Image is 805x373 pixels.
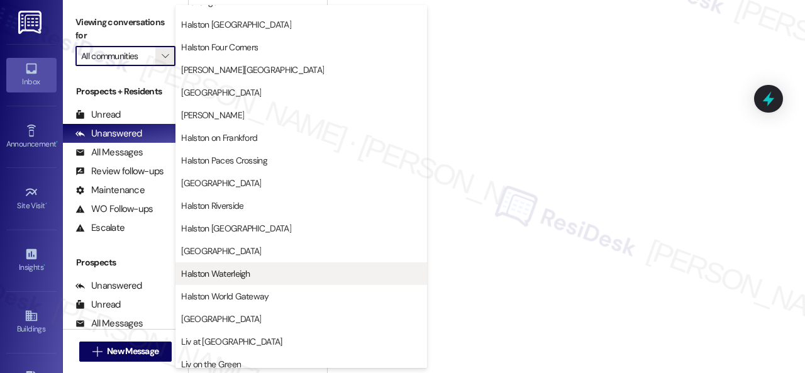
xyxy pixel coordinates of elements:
div: Unread [75,298,121,311]
span: New Message [107,345,158,358]
label: Viewing conversations for [75,13,175,46]
div: All Messages [75,146,143,159]
a: Insights • [6,243,57,277]
span: Halston Riverside [181,199,243,212]
span: Halston [GEOGRAPHIC_DATA] [181,222,291,235]
div: Escalate [75,221,125,235]
span: Halston Waterleigh [181,267,250,280]
a: Inbox [6,58,57,92]
span: [GEOGRAPHIC_DATA] [181,177,261,189]
span: • [45,199,47,208]
a: Site Visit • [6,182,57,216]
input: All communities [81,46,155,66]
span: • [56,138,58,147]
div: All Messages [75,317,143,330]
a: Buildings [6,305,57,339]
span: Halston [GEOGRAPHIC_DATA] [181,18,291,31]
div: Prospects + Residents [63,85,188,98]
span: Liv on the Green [181,358,241,370]
div: WO Follow-ups [75,203,153,216]
span: [GEOGRAPHIC_DATA] [181,313,261,325]
span: Halston World Gateway [181,290,269,303]
span: Halston Paces Crossing [181,154,267,167]
span: [GEOGRAPHIC_DATA] [181,86,261,99]
div: Unanswered [75,127,142,140]
span: Halston Four Corners [181,41,258,53]
span: [PERSON_NAME][GEOGRAPHIC_DATA] [181,64,324,76]
div: Unread [75,108,121,121]
span: [PERSON_NAME] [181,109,244,121]
button: New Message [79,342,172,362]
i:  [162,51,169,61]
span: • [43,261,45,270]
i:  [92,347,102,357]
span: Liv at [GEOGRAPHIC_DATA] [181,335,282,348]
div: Prospects [63,256,188,269]
img: ResiDesk Logo [18,11,44,34]
div: Review follow-ups [75,165,164,178]
span: [GEOGRAPHIC_DATA] [181,245,261,257]
span: Halston on Frankford [181,131,257,144]
div: Unanswered [75,279,142,292]
div: Maintenance [75,184,145,197]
